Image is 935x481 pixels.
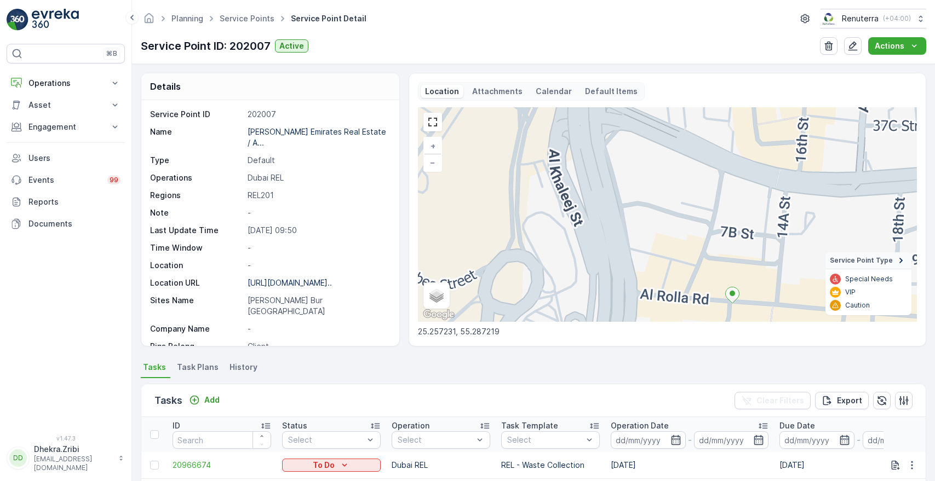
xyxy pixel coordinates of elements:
span: Service Point Type [830,256,893,265]
input: dd/mm/yyyy [779,431,854,449]
p: Location [425,86,459,97]
p: Add [204,395,220,405]
p: Name [150,126,243,148]
p: Asset [28,100,103,111]
p: Status [282,420,307,431]
input: dd/mm/yyyy [611,431,686,449]
p: Task Template [501,420,558,431]
span: v 1.47.3 [7,435,125,442]
p: Bins Belong [150,341,243,352]
p: Select [507,434,583,445]
p: Due Date [779,420,815,431]
td: REL - Waste Collection [496,452,605,478]
p: Operation Date [611,420,669,431]
p: Tasks [154,393,182,408]
p: Dubai REL [248,172,387,183]
a: Zoom Out [425,154,441,171]
p: Default Items [585,86,638,97]
p: Operation [392,420,429,431]
p: Actions [875,40,904,51]
p: Select [398,434,473,445]
p: Documents [28,218,121,229]
p: Last Update Time [150,225,243,236]
button: Operations [7,72,125,94]
input: Search [173,431,271,449]
p: Operations [28,78,103,89]
button: Clear Filters [735,392,811,409]
button: Export [815,392,869,409]
span: Tasks [143,362,166,373]
img: Google [421,308,457,322]
p: Sites Name [150,295,243,317]
div: DD [9,449,27,467]
a: Layers [425,283,449,308]
p: [PERSON_NAME] Bur [GEOGRAPHIC_DATA] [248,295,387,317]
p: REL201 [248,190,387,201]
div: Toggle Row Selected [150,461,159,470]
button: DDDhekra.Zribi[EMAIL_ADDRESS][DOMAIN_NAME] [7,444,125,472]
span: History [230,362,257,373]
p: 202007 [248,109,387,120]
span: − [430,158,435,167]
p: Details [150,80,181,93]
p: - [248,323,387,334]
p: Events [28,175,101,186]
a: Planning [171,14,203,23]
button: Actions [868,37,926,55]
a: Users [7,147,125,169]
p: Type [150,155,243,166]
p: Service Point ID [150,109,243,120]
p: Calendar [536,86,572,97]
p: Attachments [472,86,523,97]
p: Service Point ID: 202007 [141,38,271,54]
input: dd/mm/yyyy [694,431,769,449]
a: View Fullscreen [425,114,441,130]
p: - [857,433,861,447]
td: Dubai REL [386,452,496,478]
img: logo_light-DOdMpM7g.png [32,9,79,31]
a: Documents [7,213,125,235]
p: [EMAIL_ADDRESS][DOMAIN_NAME] [34,455,113,472]
summary: Service Point Type [825,252,911,269]
p: 99 [110,176,118,184]
button: Renuterra(+04:00) [821,9,926,28]
button: Active [275,39,308,53]
span: 20966674 [173,460,271,471]
p: Time Window [150,242,243,253]
p: ⌘B [106,49,117,58]
p: 25.257231, 55.287219 [418,326,917,337]
p: ID [173,420,180,431]
td: [DATE] [605,452,774,478]
p: Export [837,395,862,406]
a: Events99 [7,169,125,191]
p: - [688,433,692,447]
a: Zoom In [425,138,441,154]
img: Screenshot_2024-07-26_at_13.33.01.png [821,13,838,25]
span: Service Point Detail [289,13,369,24]
span: Task Plans [177,362,219,373]
p: [URL][DOMAIN_NAME].. [248,278,332,287]
p: Engagement [28,121,103,132]
p: Reports [28,196,121,207]
a: Homepage [143,16,155,26]
p: Location URL [150,277,243,288]
p: Dhekra.Zribi [34,444,113,455]
a: Open this area in Google Maps (opens a new window) [421,308,457,322]
p: Location [150,260,243,271]
p: - [248,242,387,253]
p: Note [150,207,243,218]
p: Users [28,153,121,164]
p: To Do [313,460,335,471]
p: Renuterra [842,13,879,24]
p: [PERSON_NAME] Emirates Real Estate / A... [248,127,386,147]
p: - [248,260,387,271]
p: - [248,207,387,218]
p: Regions [150,190,243,201]
p: Company Name [150,323,243,334]
a: Reports [7,191,125,213]
p: [DATE] 09:50 [248,225,387,236]
a: Service Points [220,14,274,23]
p: Active [279,40,304,51]
p: Clear Filters [756,395,804,406]
button: Add [185,393,224,407]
